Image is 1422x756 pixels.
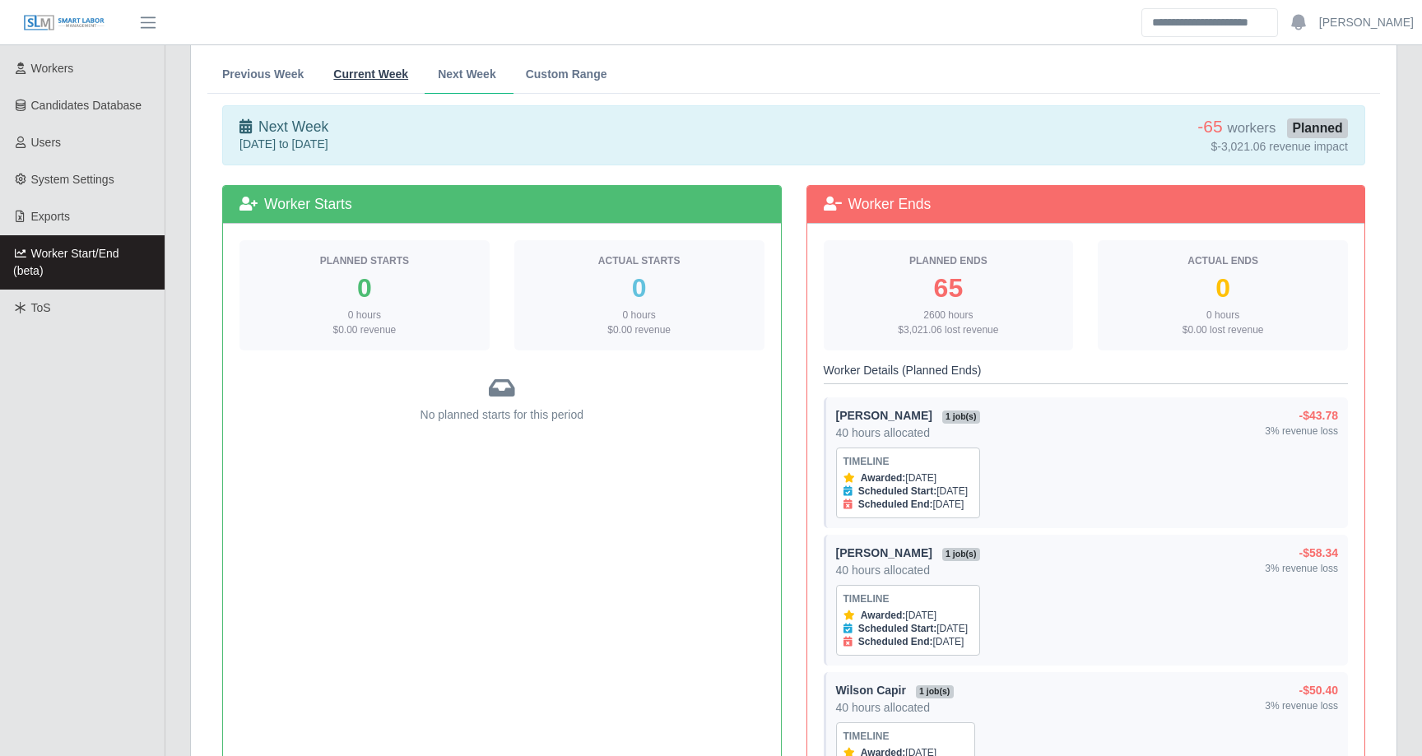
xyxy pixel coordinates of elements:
strong: [PERSON_NAME] [836,409,932,422]
div: 40 hours allocated [836,424,980,441]
small: workers [1228,120,1276,136]
div: Timeline [843,455,973,468]
span: Custom Range [526,68,607,80]
strong: Awarded: [861,472,905,484]
span: 1 job(s) [942,410,980,424]
span: System Settings [31,173,114,186]
h5: Worker Ends [824,196,1349,213]
div: 3% revenue loss [1265,699,1338,712]
h6: Worker Details (Planned Ends) [824,364,1349,385]
img: SLM Logo [23,14,105,32]
div: 40 hours allocated [836,699,975,716]
div: 0 [1111,275,1335,301]
h5: Worker Starts [239,196,764,213]
div: 0 [253,275,476,301]
div: 0 hours $0.00 revenue [527,308,751,337]
span: Current Week [333,68,408,80]
span: Workers [31,62,74,75]
div: Planned Ends [837,253,1061,268]
div: 40 hours allocated [836,562,980,578]
div: $-3,021.06 revenue impact [995,138,1348,155]
div: [DATE] [843,635,973,648]
div: [DATE] [843,498,973,511]
div: 2600 hours $3,021.06 lost revenue [837,308,1061,337]
strong: Awarded: [861,610,905,621]
div: -$58.34 [1265,545,1338,562]
div: -$50.40 [1265,682,1338,699]
span: Worker Start/End (beta) [13,247,119,277]
div: 3% revenue loss [1265,562,1338,575]
strong: Scheduled End: [858,499,933,510]
span: Candidates Database [31,99,142,112]
span: Next Week [438,68,496,80]
div: [DATE] [843,622,973,635]
strong: [PERSON_NAME] [836,546,932,559]
strong: Scheduled End: [858,636,933,647]
div: [DATE] [843,609,973,622]
input: Search [1141,8,1278,37]
div: 3% revenue loss [1265,424,1338,438]
strong: Wilson Capir [836,684,906,697]
span: Users [31,136,62,149]
span: Planned [1287,118,1348,138]
strong: Scheduled Start: [858,485,936,497]
div: 0 hours $0.00 revenue [253,308,476,337]
a: [PERSON_NAME] [1319,14,1414,31]
div: -$43.78 [1265,407,1338,424]
h5: Next Week [239,118,970,136]
div: Timeline [843,730,968,743]
span: 1 job(s) [916,685,954,698]
div: [DATE] [843,485,973,498]
div: Actual Starts [527,253,751,268]
p: No planned starts for this period [239,406,764,424]
span: Previous Week [222,68,304,80]
span: 1 job(s) [942,548,980,561]
span: -65 [1197,117,1222,136]
span: Exports [31,210,70,223]
div: Timeline [843,592,973,605]
div: 0 hours $0.00 lost revenue [1111,308,1335,337]
div: 65 [837,275,1061,301]
div: 0 [527,275,751,301]
div: Planned Starts [253,253,476,268]
strong: Scheduled Start: [858,623,936,634]
p: [DATE] to [DATE] [239,136,970,152]
div: [DATE] [843,471,973,485]
div: Actual Ends [1111,253,1335,268]
span: ToS [31,301,51,314]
